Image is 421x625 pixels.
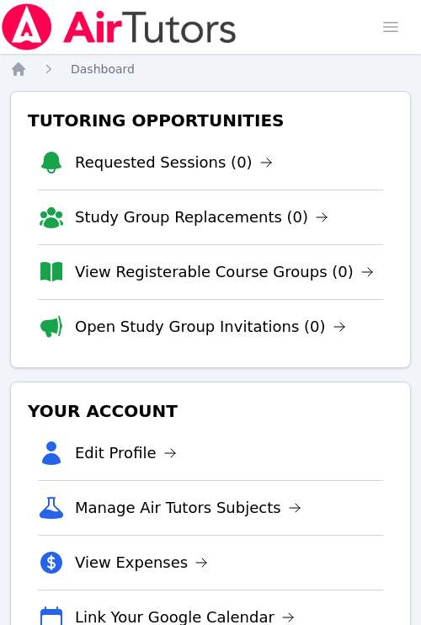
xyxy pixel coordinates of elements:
[75,441,177,465] a: Edit Profile
[75,496,301,520] a: Manage Air Tutors Subjects
[75,151,273,174] a: Requested Sessions (0)
[71,61,135,77] a: Dashboard
[71,62,135,76] span: Dashboard
[75,551,208,574] a: View Expenses
[75,206,328,229] a: Study Group Replacements (0)
[75,315,346,339] a: Open Study Group Invitations (0)
[10,61,411,77] nav: Breadcrumb
[75,260,374,284] a: View Registerable Course Groups (0)
[24,105,397,136] h3: Tutoring Opportunities
[24,396,397,426] h3: Your Account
